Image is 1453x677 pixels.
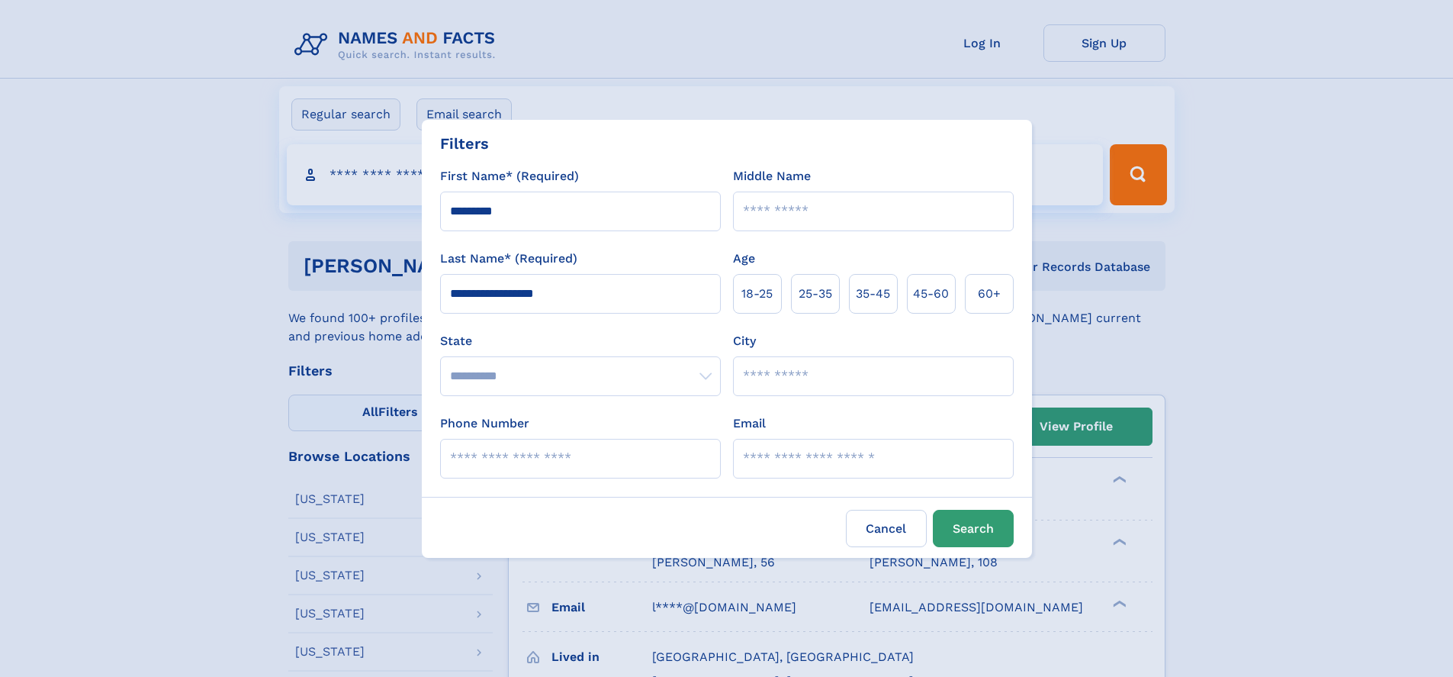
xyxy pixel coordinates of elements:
div: Filters [440,132,489,155]
label: Age [733,250,755,268]
label: First Name* (Required) [440,167,579,185]
span: 25‑35 [799,285,832,303]
label: Cancel [846,510,927,547]
label: Email [733,414,766,433]
label: City [733,332,756,350]
label: Last Name* (Required) [440,250,577,268]
label: State [440,332,721,350]
button: Search [933,510,1014,547]
span: 45‑60 [913,285,949,303]
span: 35‑45 [856,285,890,303]
span: 18‑25 [741,285,773,303]
span: 60+ [978,285,1001,303]
label: Phone Number [440,414,529,433]
label: Middle Name [733,167,811,185]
